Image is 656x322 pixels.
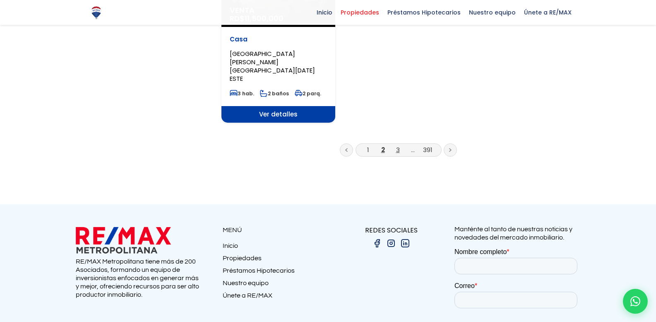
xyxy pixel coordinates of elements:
[89,5,103,20] img: Logo de REMAX
[260,90,289,97] span: 2 baños
[223,254,328,266] a: Propiedades
[423,145,433,154] a: 391
[230,90,254,97] span: 3 hab.
[372,238,382,248] img: facebook.png
[520,6,576,19] span: Únete a RE/MAX
[223,279,328,291] a: Nuestro equipo
[367,145,369,154] a: 1
[223,266,328,279] a: Préstamos Hipotecarios
[400,238,410,248] img: linkedin.png
[328,225,454,235] p: REDES SOCIALES
[396,145,400,154] a: 3
[411,145,415,154] a: ...
[76,225,171,255] img: remax metropolitana logo
[336,6,383,19] span: Propiedades
[223,291,328,304] a: Únete a RE/MAX
[230,35,327,44] p: Casa
[386,238,396,248] img: instagram.png
[295,90,321,97] span: 2 parq.
[465,6,520,19] span: Nuestro equipo
[221,106,335,123] span: Ver detalles
[383,6,465,19] span: Préstamos Hipotecarios
[76,257,202,299] p: RE/MAX Metropolitana tiene más de 200 Asociados, formando un equipo de inversionistas enfocados e...
[223,225,328,235] p: MENÚ
[381,145,385,154] a: 2
[223,242,328,254] a: Inicio
[454,225,581,242] p: Manténte al tanto de nuestras noticias y novedades del mercado inmobiliario.
[312,6,336,19] span: Inicio
[230,49,315,83] span: [GEOGRAPHIC_DATA][PERSON_NAME][GEOGRAPHIC_DATA][DATE] ESTE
